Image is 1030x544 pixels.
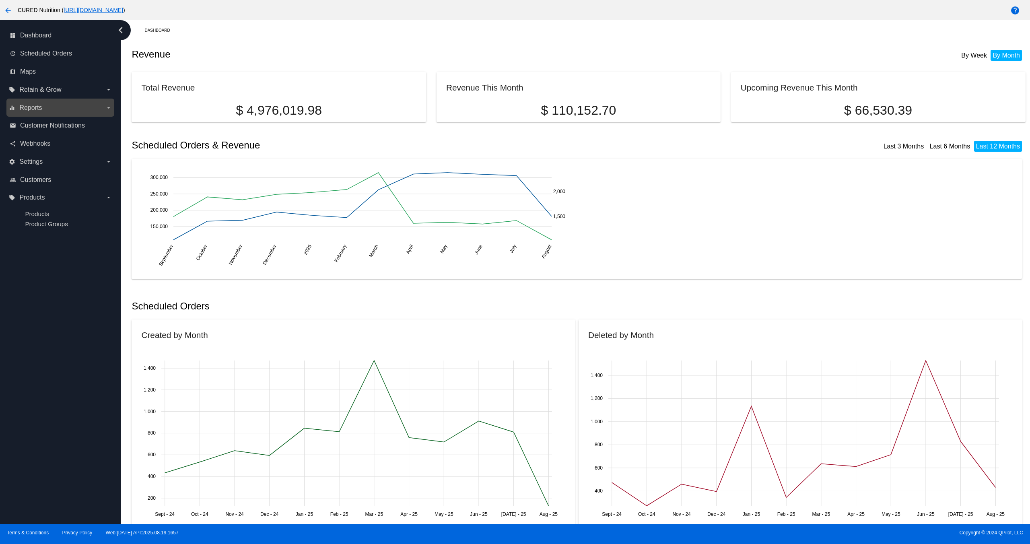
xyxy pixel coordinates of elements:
[446,103,711,118] p: $ 110,152.70
[948,511,973,517] text: [DATE] - 25
[25,220,68,227] a: Product Groups
[20,140,50,147] span: Webhooks
[446,83,523,92] h2: Revenue This Month
[672,511,691,517] text: Nov - 24
[132,49,579,60] h2: Revenue
[10,47,112,60] a: update Scheduled Orders
[777,511,795,517] text: Feb - 25
[105,159,112,165] i: arrow_drop_down
[330,511,348,517] text: Feb - 25
[144,365,156,371] text: 1,400
[19,158,43,165] span: Settings
[195,243,208,261] text: October
[228,243,244,266] text: November
[148,452,156,458] text: 600
[10,177,16,183] i: people_outline
[19,104,42,111] span: Reports
[1010,6,1020,15] mat-icon: help
[10,68,16,75] i: map
[20,50,72,57] span: Scheduled Orders
[10,140,16,147] i: share
[401,511,418,517] text: Apr - 25
[150,175,168,180] text: 300,000
[144,24,177,37] a: Dashboard
[365,511,383,517] text: Mar - 25
[591,373,603,378] text: 1,400
[9,87,15,93] i: local_offer
[105,87,112,93] i: arrow_drop_down
[405,243,415,255] text: April
[18,7,125,13] span: CURED Nutrition ( )
[7,530,49,536] a: Terms & Conditions
[741,83,858,92] h2: Upcoming Revenue This Month
[987,511,1005,517] text: Aug - 25
[959,50,989,61] li: By Week
[20,122,85,129] span: Customer Notifications
[64,7,123,13] a: [URL][DOMAIN_NAME]
[595,465,603,471] text: 600
[435,511,453,517] text: May - 25
[10,29,112,42] a: dashboard Dashboard
[553,213,565,219] text: 1,500
[106,530,179,536] a: Web:[DATE] API:2025.08.19.1657
[105,194,112,201] i: arrow_drop_down
[296,511,313,517] text: Jan - 25
[114,24,127,37] i: chevron_left
[150,207,168,213] text: 200,000
[591,396,603,402] text: 1,200
[158,243,175,267] text: September
[930,143,970,150] a: Last 6 Months
[501,511,526,517] text: [DATE] - 25
[10,122,16,129] i: email
[602,511,622,517] text: Sept - 24
[470,511,488,517] text: Jun - 25
[262,243,278,266] text: December
[25,210,49,217] span: Products
[509,243,518,253] text: July
[132,301,579,312] h2: Scheduled Orders
[10,137,112,150] a: share Webhooks
[10,65,112,78] a: map Maps
[150,191,168,197] text: 250,000
[226,511,244,517] text: Nov - 24
[553,188,565,194] text: 2,000
[19,194,45,201] span: Products
[882,511,900,517] text: May - 25
[334,243,348,263] text: February
[148,474,156,479] text: 400
[132,140,579,151] h2: Scheduled Orders & Revenue
[439,243,449,254] text: May
[144,409,156,414] text: 1,000
[743,511,760,517] text: Jan - 25
[540,243,553,260] text: August
[10,173,112,186] a: people_outline Customers
[917,511,935,517] text: Jun - 25
[540,511,558,517] text: Aug - 25
[144,387,156,393] text: 1,200
[20,68,36,75] span: Maps
[150,224,168,229] text: 150,000
[141,103,416,118] p: $ 4,976,019.98
[707,511,726,517] text: Dec - 24
[884,143,924,150] a: Last 3 Months
[9,159,15,165] i: settings
[105,105,112,111] i: arrow_drop_down
[20,32,51,39] span: Dashboard
[474,243,484,256] text: June
[10,119,112,132] a: email Customer Notifications
[812,511,830,517] text: Mar - 25
[10,50,16,57] i: update
[741,103,1016,118] p: $ 66,530.39
[522,530,1023,536] span: Copyright © 2024 QPilot, LLC
[191,511,208,517] text: Oct - 24
[991,50,1022,61] li: By Month
[303,243,313,256] text: 2025
[588,330,654,340] h2: Deleted by Month
[62,530,93,536] a: Privacy Policy
[638,511,655,517] text: Oct - 24
[141,330,208,340] h2: Created by Month
[9,194,15,201] i: local_offer
[591,419,603,424] text: 1,000
[9,105,15,111] i: equalizer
